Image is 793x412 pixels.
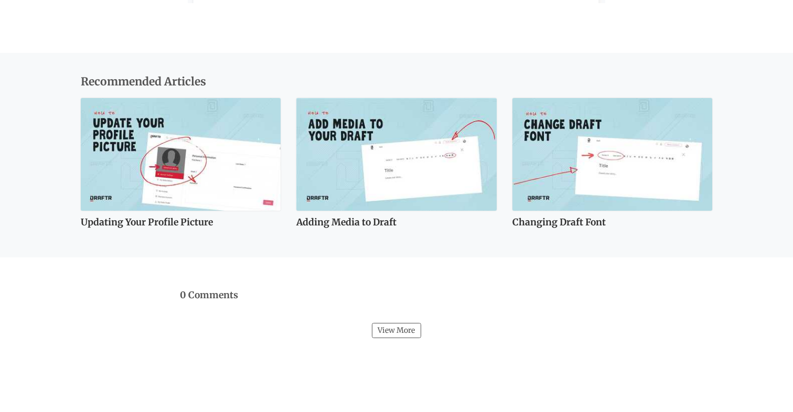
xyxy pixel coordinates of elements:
span: View More [378,326,415,335]
a: Changing Draft Font [512,213,712,229]
a: Updating Your Profile Picture [81,213,281,229]
a: Adding Media to Draft [296,213,496,229]
h4: Recommended Articles [81,74,712,89]
h4: 0 Comments [180,289,614,302]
